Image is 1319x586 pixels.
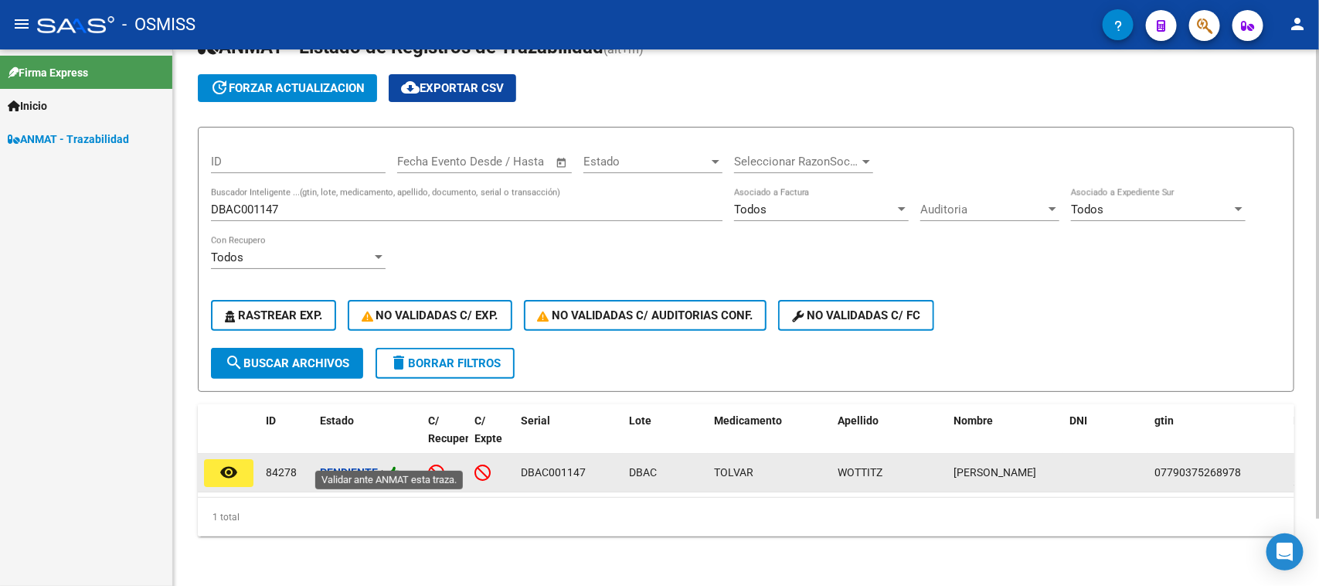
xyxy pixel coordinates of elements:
[629,414,651,427] span: Lote
[397,155,460,169] input: Fecha inicio
[920,203,1045,216] span: Auditoria
[320,414,354,427] span: Estado
[389,356,501,370] span: Borrar Filtros
[362,308,498,322] span: No Validadas c/ Exp.
[714,466,753,479] span: TOLVAR
[211,300,336,331] button: Rastrear Exp.
[524,300,767,331] button: No Validadas c/ Auditorias Conf.
[211,348,363,379] button: Buscar Archivos
[266,466,297,479] span: 84278
[198,74,377,102] button: forzar actualizacion
[778,300,934,331] button: No validadas c/ FC
[838,466,882,479] span: WOTTITZ
[225,308,322,322] span: Rastrear Exp.
[521,414,550,427] span: Serial
[211,250,243,264] span: Todos
[792,308,920,322] span: No validadas c/ FC
[714,414,782,427] span: Medicamento
[623,404,708,472] datatable-header-cell: Lote
[831,404,947,472] datatable-header-cell: Apellido
[376,348,515,379] button: Borrar Filtros
[314,404,422,472] datatable-header-cell: Estado
[266,414,276,427] span: ID
[474,414,502,445] span: C/ Expte
[378,466,400,479] span: ->
[1266,533,1304,571] div: Open Intercom Messenger
[474,155,549,169] input: Fecha fin
[734,155,859,169] span: Seleccionar RazonSocial
[1288,15,1307,33] mat-icon: person
[348,300,512,331] button: No Validadas c/ Exp.
[389,74,516,102] button: Exportar CSV
[1069,414,1087,427] span: DNI
[1154,466,1241,479] span: 07790375268978
[1148,404,1287,472] datatable-header-cell: gtin
[225,353,243,372] mat-icon: search
[583,155,709,169] span: Estado
[401,78,420,97] mat-icon: cloud_download
[553,154,571,172] button: Open calendar
[428,414,475,445] span: C/ Recupero
[12,15,31,33] mat-icon: menu
[8,64,88,81] span: Firma Express
[422,404,468,472] datatable-header-cell: C/ Recupero
[468,404,515,472] datatable-header-cell: C/ Expte
[1071,203,1103,216] span: Todos
[947,404,1063,472] datatable-header-cell: Nombre
[629,466,657,479] span: DBAC
[210,81,365,95] span: forzar actualizacion
[515,404,623,472] datatable-header-cell: Serial
[838,414,879,427] span: Apellido
[734,203,767,216] span: Todos
[122,8,195,42] span: - OSMISS
[538,308,753,322] span: No Validadas c/ Auditorias Conf.
[521,466,586,479] span: DBAC001147
[389,353,408,372] mat-icon: delete
[8,97,47,114] span: Inicio
[954,414,993,427] span: Nombre
[260,404,314,472] datatable-header-cell: ID
[198,498,1294,537] div: 1 total
[8,131,129,148] span: ANMAT - Trazabilidad
[225,356,349,370] span: Buscar Archivos
[1063,404,1148,472] datatable-header-cell: DNI
[401,81,504,95] span: Exportar CSV
[708,404,831,472] datatable-header-cell: Medicamento
[219,463,238,482] mat-icon: remove_red_eye
[320,466,378,479] strong: Pendiente
[210,78,229,97] mat-icon: update
[1154,414,1174,427] span: gtin
[954,466,1036,479] span: [PERSON_NAME]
